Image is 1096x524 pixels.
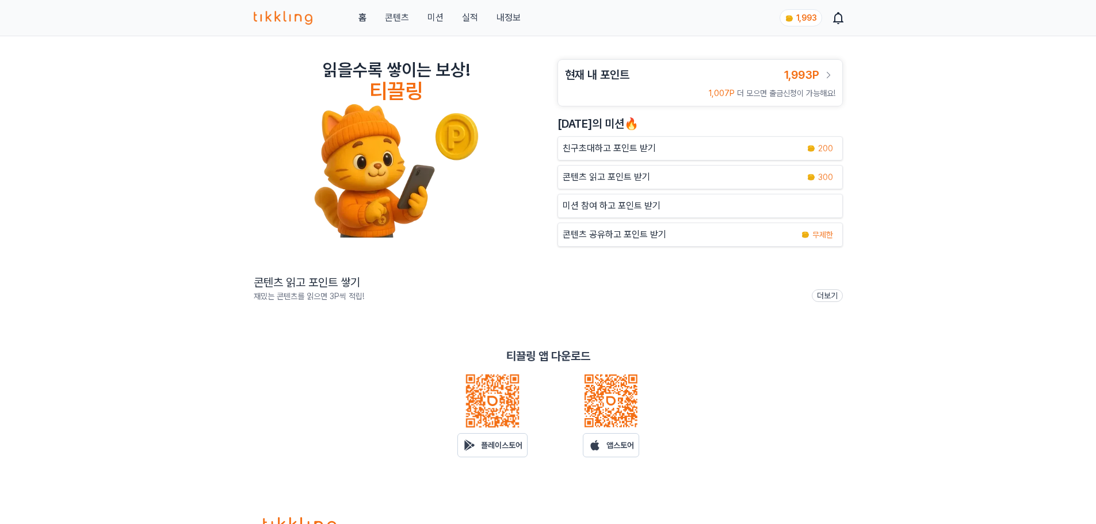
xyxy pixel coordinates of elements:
p: 플레이스토어 [481,439,522,451]
span: 300 [818,171,833,183]
p: 콘텐츠 공유하고 포인트 받기 [563,228,666,242]
img: tikkling_character [314,103,479,238]
img: 티끌링 [254,11,313,25]
a: 1,993P [784,67,835,83]
a: 콘텐츠 읽고 포인트 받기 coin 300 [557,165,843,189]
a: 실적 [462,11,478,25]
img: coin [807,173,816,182]
a: 내정보 [497,11,521,25]
button: 미션 참여 하고 포인트 받기 [557,194,843,218]
button: 친구초대하고 포인트 받기 coin 200 [557,136,843,160]
span: 1,993 [796,13,817,22]
img: coin [801,230,810,239]
p: 친구초대하고 포인트 받기 [563,141,656,155]
button: 미션 [427,11,444,25]
img: qrcode_ios [583,373,639,429]
p: 앱스토어 [606,439,634,451]
a: 콘텐츠 공유하고 포인트 받기 coin 무제한 [557,223,843,247]
p: 재밌는 콘텐츠를 읽으면 3P씩 적립! [254,290,364,302]
p: 미션 참여 하고 포인트 받기 [563,199,660,213]
img: coin [807,144,816,153]
span: 더 모으면 출금신청이 가능해요! [737,89,835,98]
a: 더보기 [812,289,843,302]
h2: [DATE]의 미션🔥 [557,116,843,132]
a: coin 1,993 [780,9,820,26]
span: 1,007P [709,89,735,98]
h3: 현재 내 포인트 [565,67,629,83]
span: 1,993P [784,68,819,82]
p: 티끌링 앱 다운로드 [506,348,590,364]
h2: 읽을수록 쌓이는 보상! [323,59,470,80]
a: 홈 [358,11,366,25]
span: 무제한 [812,229,833,240]
p: 콘텐츠 읽고 포인트 받기 [563,170,650,184]
h2: 콘텐츠 읽고 포인트 쌓기 [254,274,364,290]
h4: 티끌링 [369,80,423,103]
img: coin [785,14,794,23]
a: 플레이스토어 [457,433,528,457]
a: 콘텐츠 [385,11,409,25]
span: 200 [818,143,833,154]
img: qrcode_android [465,373,520,429]
a: 앱스토어 [583,433,639,457]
